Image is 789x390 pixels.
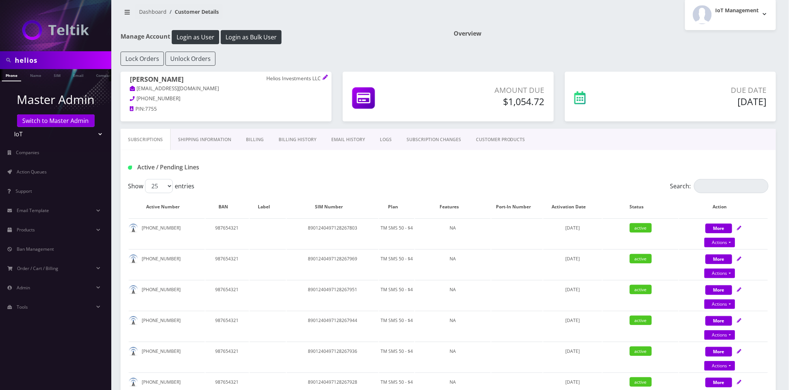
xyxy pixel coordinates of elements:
a: Actions [704,299,735,309]
img: default.png [129,285,138,295]
td: 987654321 [206,249,249,279]
span: [DATE] [565,379,580,385]
a: Phone [2,69,21,81]
td: NA [415,280,491,310]
td: NA [415,218,491,248]
select: Showentries [145,179,173,193]
th: Action: activate to sort column ascending [679,196,768,218]
td: 8901240497128267951 [287,280,378,310]
a: Dashboard [139,8,167,15]
span: active [630,377,652,387]
a: Shipping Information [171,129,239,150]
span: Companies [16,149,40,156]
th: Plan: activate to sort column ascending [379,196,414,218]
a: Email [69,69,87,81]
span: Products [17,227,35,233]
label: Search: [670,179,769,193]
h5: $1,054.72 [437,96,545,107]
a: LOGS [372,129,399,150]
td: [PHONE_NUMBER] [129,311,205,341]
nav: breadcrumb [121,4,443,25]
span: active [630,223,652,233]
a: Actions [704,269,735,278]
button: Login as User [172,30,219,44]
span: Order / Cart / Billing [17,265,59,272]
span: [DATE] [565,225,580,231]
th: Activation Date: activate to sort column ascending [543,196,602,218]
img: default.png [129,316,138,325]
span: [DATE] [565,348,580,354]
a: Company [92,69,117,81]
a: [EMAIL_ADDRESS][DOMAIN_NAME] [130,85,219,92]
a: Actions [704,238,735,247]
span: [DATE] [565,317,580,324]
span: [DATE] [565,256,580,262]
th: Status: activate to sort column ascending [603,196,679,218]
td: [PHONE_NUMBER] [129,249,205,279]
h2: IoT Management [716,7,759,14]
a: Switch to Master Admin [17,114,95,127]
img: default.png [129,347,138,356]
h1: Overview [454,30,776,37]
h1: Manage Account [121,30,443,44]
h1: [PERSON_NAME] [130,75,322,85]
input: Search: [694,179,769,193]
h5: [DATE] [642,96,767,107]
td: NA [415,249,491,279]
input: Search in Company [15,53,109,67]
th: Port-In Number: activate to sort column ascending [492,196,542,218]
button: More [706,254,732,264]
p: Due Date [642,85,767,96]
span: active [630,285,652,294]
td: 8901240497128267944 [287,311,378,341]
button: Lock Orders [121,52,164,66]
button: More [706,285,732,295]
a: SIM [50,69,64,81]
a: SUBSCRIPTION CHANGES [399,129,469,150]
span: active [630,316,652,325]
span: Action Queues [17,169,47,175]
td: 987654321 [206,311,249,341]
img: Active / Pending Lines [128,166,132,170]
a: PIN: [130,105,145,113]
a: Name [26,69,45,81]
td: 8901240497128267969 [287,249,378,279]
a: Billing History [271,129,324,150]
button: More [706,224,732,233]
td: [PHONE_NUMBER] [129,342,205,372]
button: Unlock Orders [165,52,216,66]
td: 8901240497128267936 [287,342,378,372]
span: Tools [17,304,28,310]
button: More [706,378,732,387]
th: Active Number: activate to sort column ascending [129,196,205,218]
a: CUSTOMER PRODUCTS [469,129,533,150]
td: TM SMS 50 - $4 [379,218,414,248]
h1: Active / Pending Lines [128,164,334,171]
img: IoT [22,20,89,40]
img: default.png [129,378,138,387]
td: 987654321 [206,218,249,248]
td: NA [415,311,491,341]
td: TM SMS 50 - $4 [379,249,414,279]
span: [PHONE_NUMBER] [137,95,181,102]
img: default.png [129,254,138,264]
button: More [706,316,732,326]
p: Amount Due [437,85,545,96]
th: SIM Number: activate to sort column ascending [287,196,378,218]
li: Customer Details [167,8,219,16]
th: Features: activate to sort column ascending [415,196,491,218]
span: 7755 [145,105,157,112]
span: Ban Management [17,246,54,252]
span: Support [16,188,32,194]
td: [PHONE_NUMBER] [129,218,205,248]
a: Login as Bulk User [221,32,282,40]
a: Login as User [170,32,221,40]
td: TM SMS 50 - $4 [379,311,414,341]
a: Actions [704,330,735,340]
td: TM SMS 50 - $4 [379,342,414,372]
button: More [706,347,732,357]
p: Helios Investments LLC [266,75,322,82]
a: EMAIL HISTORY [324,129,372,150]
td: NA [415,342,491,372]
